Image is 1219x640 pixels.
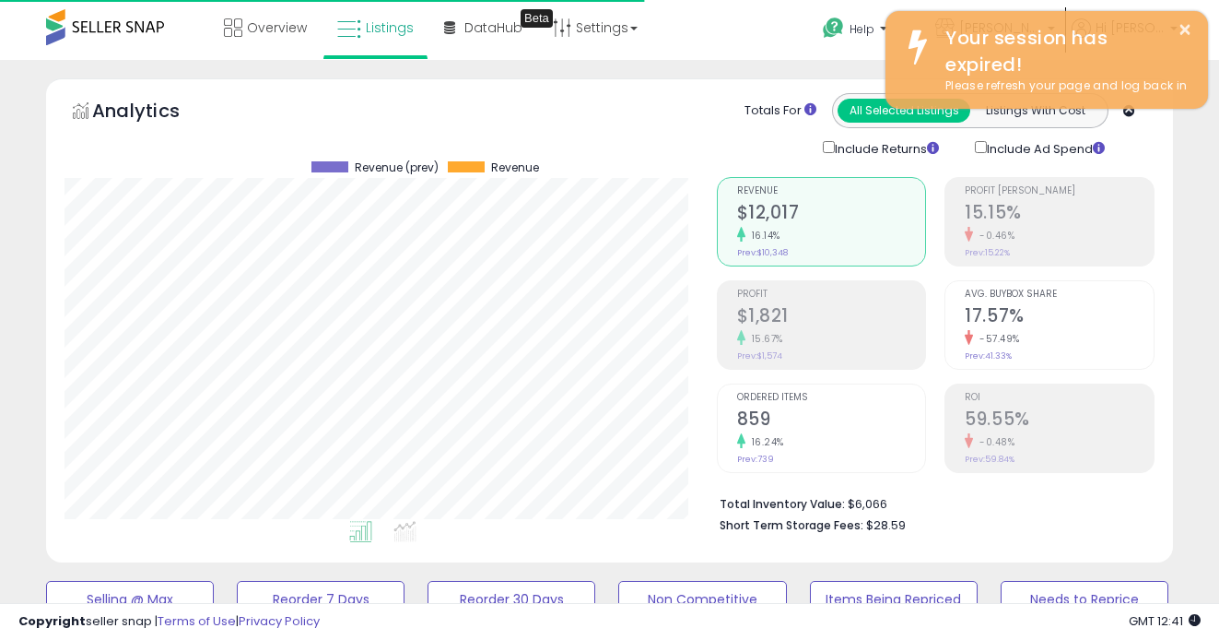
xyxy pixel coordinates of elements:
[18,612,86,630] strong: Copyright
[965,393,1154,403] span: ROI
[932,77,1194,95] div: Please refresh your page and log back in
[92,98,216,128] h5: Analytics
[737,247,788,258] small: Prev: $10,348
[366,18,414,37] span: Listings
[737,350,782,361] small: Prev: $1,574
[1001,581,1168,618] button: Needs to Reprice
[247,18,307,37] span: Overview
[491,161,539,174] span: Revenue
[737,290,926,300] span: Profit
[850,21,874,37] span: Help
[745,332,783,346] small: 15.67%
[969,99,1102,123] button: Listings With Cost
[965,305,1154,330] h2: 17.57%
[158,612,236,630] a: Terms of Use
[1129,612,1201,630] span: 2025-08-18 12:41 GMT
[46,581,214,618] button: Selling @ Max
[744,102,816,120] div: Totals For
[737,305,926,330] h2: $1,821
[428,581,595,618] button: Reorder 30 Days
[237,581,404,618] button: Reorder 7 Days
[866,516,906,534] span: $28.59
[737,393,926,403] span: Ordered Items
[355,161,439,174] span: Revenue (prev)
[932,25,1194,77] div: Your session has expired!
[1178,18,1192,41] button: ×
[720,492,1141,514] li: $6,066
[521,9,553,28] div: Tooltip anchor
[965,290,1154,300] span: Avg. Buybox Share
[464,18,522,37] span: DataHub
[809,137,961,159] div: Include Returns
[965,454,1014,465] small: Prev: 59.84%
[973,332,1020,346] small: -57.49%
[737,454,774,465] small: Prev: 739
[961,137,1134,159] div: Include Ad Spend
[965,202,1154,227] h2: 15.15%
[745,435,784,449] small: 16.24%
[737,186,926,196] span: Revenue
[737,202,926,227] h2: $12,017
[18,613,320,631] div: seller snap | |
[973,229,1014,243] small: -0.46%
[239,612,320,630] a: Privacy Policy
[618,581,786,618] button: Non Competitive
[808,3,919,60] a: Help
[810,581,978,618] button: Items Being Repriced
[745,229,780,243] small: 16.14%
[822,17,845,40] i: Get Help
[965,186,1154,196] span: Profit [PERSON_NAME]
[973,435,1014,449] small: -0.48%
[838,99,970,123] button: All Selected Listings
[737,409,926,433] h2: 859
[720,496,845,512] b: Total Inventory Value:
[965,247,1010,258] small: Prev: 15.22%
[965,350,1012,361] small: Prev: 41.33%
[720,517,863,533] b: Short Term Storage Fees:
[965,409,1154,433] h2: 59.55%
